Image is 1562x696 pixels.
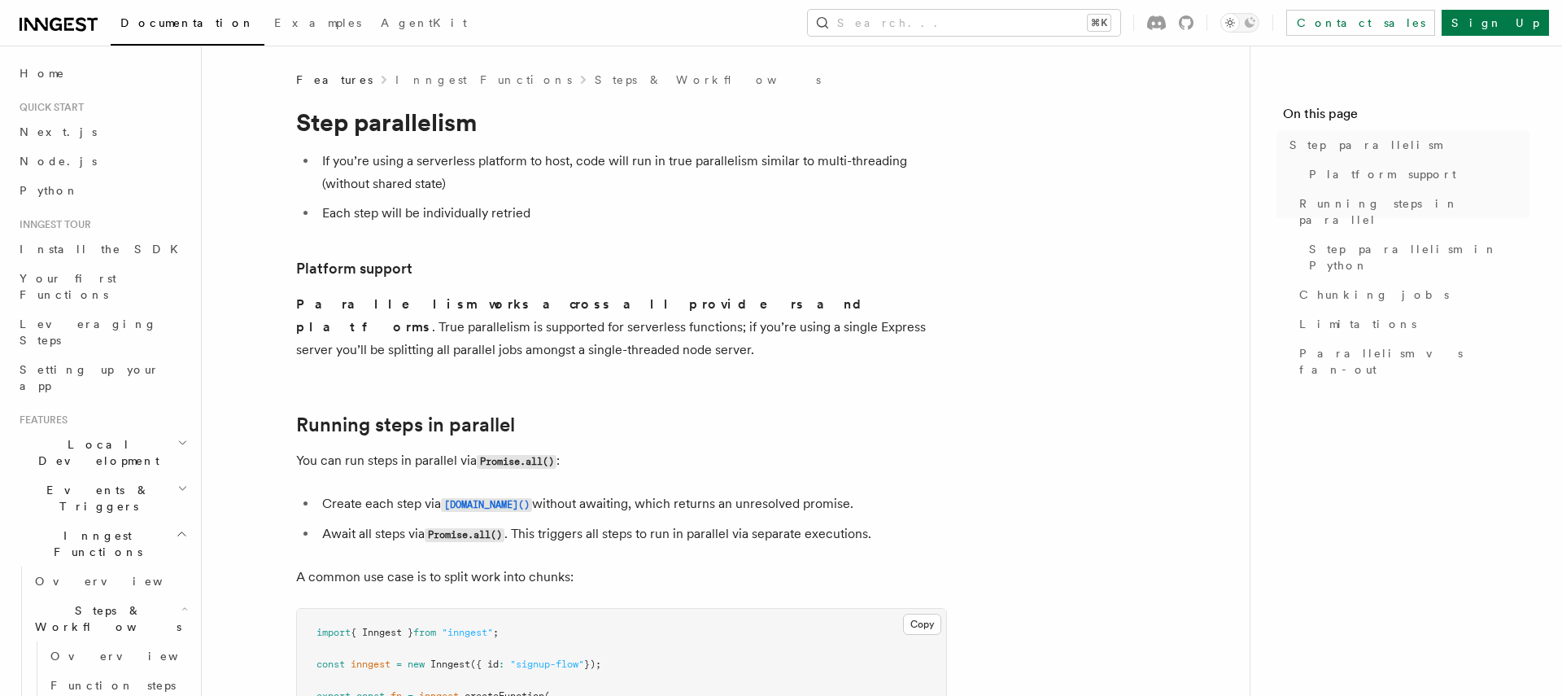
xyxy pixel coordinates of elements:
[477,455,556,469] code: Promise.all()
[1442,10,1549,36] a: Sign Up
[595,72,821,88] a: Steps & Workflows
[441,498,532,512] code: [DOMAIN_NAME]()
[13,475,191,521] button: Events & Triggers
[425,528,504,542] code: Promise.all()
[1309,166,1456,182] span: Platform support
[441,496,532,511] a: [DOMAIN_NAME]()
[111,5,264,46] a: Documentation
[20,272,116,301] span: Your first Functions
[316,627,351,638] span: import
[50,650,218,663] span: Overview
[13,430,191,475] button: Local Development
[351,659,390,670] span: inngest
[1283,130,1529,160] a: Step parallelism
[470,659,499,670] span: ({ id
[396,659,402,670] span: =
[13,355,191,401] a: Setting up your app
[35,575,203,588] span: Overview
[296,107,947,137] h1: Step parallelism
[264,5,371,44] a: Examples
[274,16,361,29] span: Examples
[13,527,176,560] span: Inngest Functions
[1286,10,1435,36] a: Contact sales
[903,614,941,635] button: Copy
[1299,345,1529,378] span: Parallelism vs fan-out
[317,523,947,546] li: Await all steps via . This triggers all steps to run in parallel via separate executions.
[296,449,947,473] p: You can run steps in parallel via :
[296,296,875,335] strong: Parallelism works across all providers and platforms
[317,150,947,195] li: If you’re using a serverless platform to host, code will run in true parallelism similar to multi...
[317,202,947,225] li: Each step will be individually retried
[13,234,191,264] a: Install the SDK
[20,317,157,347] span: Leveraging Steps
[510,659,584,670] span: "signup-flow"
[20,155,97,168] span: Node.js
[13,264,191,309] a: Your first Functions
[13,482,177,514] span: Events & Triggers
[499,659,504,670] span: :
[1302,160,1529,189] a: Platform support
[316,659,345,670] span: const
[13,117,191,147] a: Next.js
[1293,339,1529,384] a: Parallelism vs fan-out
[351,627,413,638] span: { Inngest }
[50,679,176,692] span: Function steps
[20,243,188,256] span: Install the SDK
[296,414,515,436] a: Running steps in parallel
[13,414,68,427] span: Features
[1293,280,1529,309] a: Chunking jobs
[430,659,470,670] span: Inngest
[584,659,601,670] span: });
[493,627,499,638] span: ;
[13,59,191,88] a: Home
[1220,13,1259,33] button: Toggle dark mode
[395,72,572,88] a: Inngest Functions
[28,596,191,641] button: Steps & Workflows
[296,72,373,88] span: Features
[413,627,436,638] span: from
[1293,309,1529,339] a: Limitations
[1293,189,1529,234] a: Running steps in parallel
[296,566,947,589] p: A common use case is to split work into chunks:
[13,218,91,231] span: Inngest tour
[13,176,191,205] a: Python
[13,101,84,114] span: Quick start
[20,184,79,197] span: Python
[1283,104,1529,130] h4: On this page
[1289,137,1442,153] span: Step parallelism
[13,147,191,176] a: Node.js
[44,641,191,671] a: Overview
[28,567,191,596] a: Overview
[317,492,947,516] li: Create each step via without awaiting, which returns an unresolved promise.
[13,436,177,469] span: Local Development
[20,65,65,81] span: Home
[371,5,477,44] a: AgentKit
[442,627,493,638] span: "inngest"
[13,521,191,567] button: Inngest Functions
[296,257,412,280] a: Platform support
[20,363,159,392] span: Setting up your app
[296,293,947,361] p: . True parallelism is supported for serverless functions; if you’re using a single Express server...
[1299,287,1449,303] span: Chunking jobs
[20,125,97,138] span: Next.js
[28,602,181,635] span: Steps & Workflows
[1299,195,1529,228] span: Running steps in parallel
[120,16,255,29] span: Documentation
[1302,234,1529,280] a: Step parallelism in Python
[808,10,1120,36] button: Search...⌘K
[1309,241,1529,274] span: Step parallelism in Python
[381,16,467,29] span: AgentKit
[13,309,191,355] a: Leveraging Steps
[1299,316,1416,332] span: Limitations
[408,659,425,670] span: new
[1088,15,1110,31] kbd: ⌘K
